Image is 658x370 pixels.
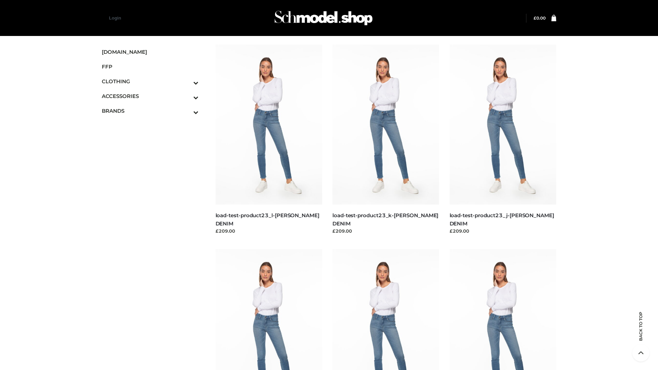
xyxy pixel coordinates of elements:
[272,4,375,32] img: Schmodel Admin 964
[216,227,322,234] div: £209.00
[102,63,198,71] span: FFP
[216,212,319,226] a: load-test-product23_l-[PERSON_NAME] DENIM
[102,59,198,74] a: FFP
[102,48,198,56] span: [DOMAIN_NAME]
[102,89,198,103] a: ACCESSORIESToggle Submenu
[174,74,198,89] button: Toggle Submenu
[102,107,198,115] span: BRANDS
[534,15,536,21] span: £
[174,89,198,103] button: Toggle Submenu
[332,212,438,226] a: load-test-product23_k-[PERSON_NAME] DENIM
[534,15,546,21] bdi: 0.00
[174,103,198,118] button: Toggle Submenu
[632,324,649,341] span: Back to top
[102,92,198,100] span: ACCESSORIES
[102,77,198,85] span: CLOTHING
[534,15,546,21] a: £0.00
[450,212,554,226] a: load-test-product23_j-[PERSON_NAME] DENIM
[102,103,198,118] a: BRANDSToggle Submenu
[450,227,557,234] div: £209.00
[332,227,439,234] div: £209.00
[109,15,121,21] a: Login
[102,45,198,59] a: [DOMAIN_NAME]
[102,74,198,89] a: CLOTHINGToggle Submenu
